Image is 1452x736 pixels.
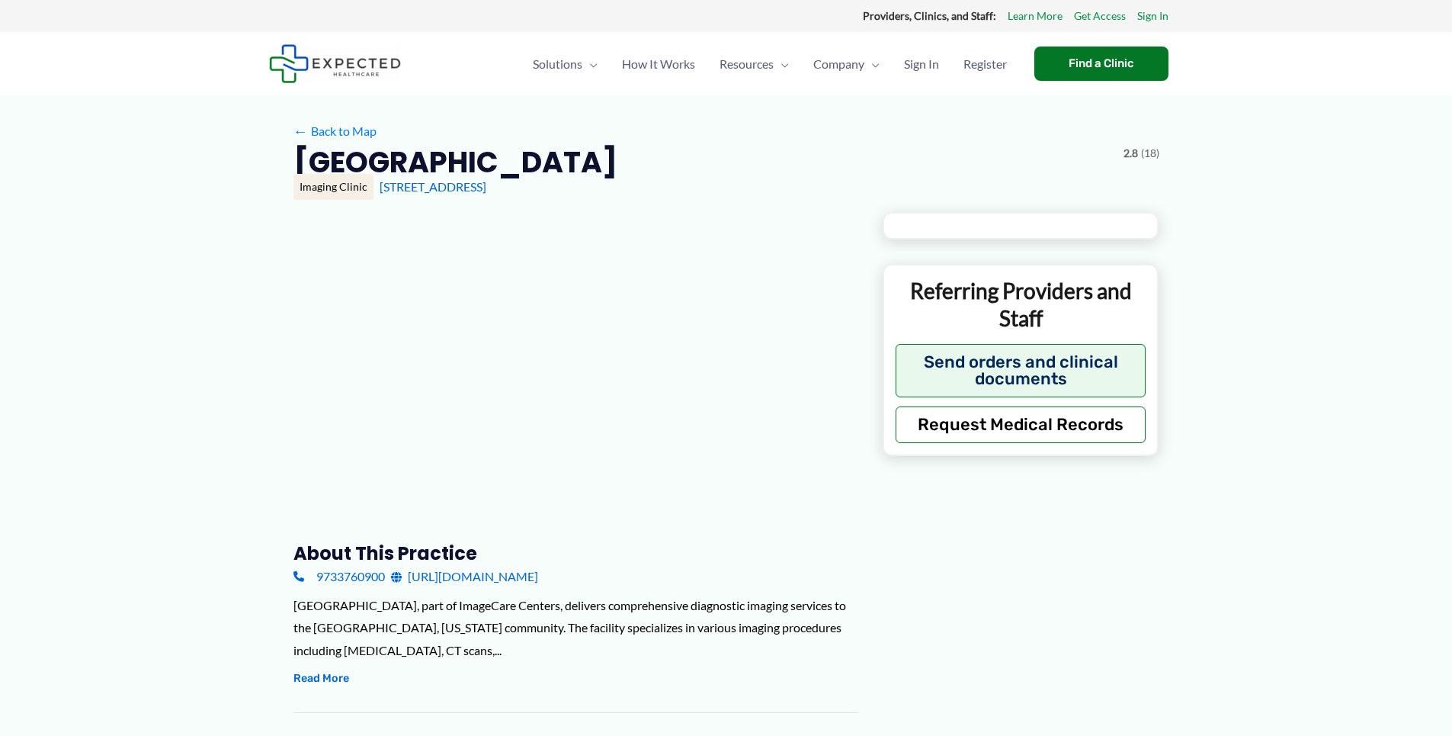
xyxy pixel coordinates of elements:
span: ← [293,124,308,138]
nav: Primary Site Navigation [521,37,1019,91]
a: Sign In [1137,6,1168,26]
a: CompanyMenu Toggle [801,37,892,91]
img: Expected Healthcare Logo - side, dark font, small [269,44,401,83]
a: Sign In [892,37,951,91]
a: Find a Clinic [1034,47,1168,81]
a: ResourcesMenu Toggle [707,37,801,91]
div: Imaging Clinic [293,174,373,200]
button: Send orders and clinical documents [896,344,1146,397]
a: Get Access [1074,6,1126,26]
a: Register [951,37,1019,91]
button: Read More [293,670,349,688]
strong: Providers, Clinics, and Staff: [863,9,996,22]
span: Menu Toggle [774,37,789,91]
span: Sign In [904,37,939,91]
span: Solutions [533,37,582,91]
a: 9733760900 [293,565,385,588]
a: SolutionsMenu Toggle [521,37,610,91]
span: How It Works [622,37,695,91]
a: [URL][DOMAIN_NAME] [391,565,538,588]
a: Learn More [1008,6,1063,26]
a: How It Works [610,37,707,91]
a: ←Back to Map [293,120,377,143]
span: (18) [1141,143,1159,163]
span: Resources [720,37,774,91]
span: Menu Toggle [864,37,880,91]
div: [GEOGRAPHIC_DATA], part of ImageCare Centers, delivers comprehensive diagnostic imaging services ... [293,594,858,662]
span: Register [963,37,1007,91]
a: [STREET_ADDRESS] [380,179,486,194]
span: Company [813,37,864,91]
span: 2.8 [1123,143,1138,163]
h2: [GEOGRAPHIC_DATA] [293,143,617,181]
h3: About this practice [293,542,858,565]
p: Referring Providers and Staff [896,277,1146,333]
span: Menu Toggle [582,37,598,91]
button: Request Medical Records [896,407,1146,443]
